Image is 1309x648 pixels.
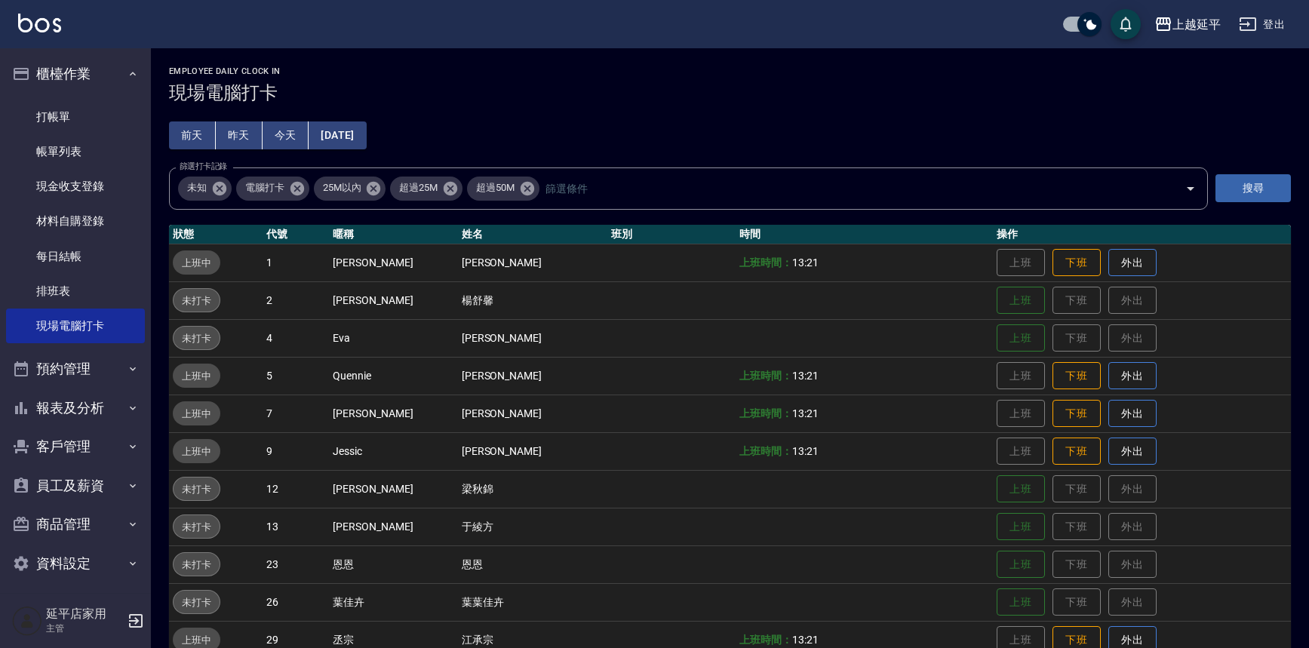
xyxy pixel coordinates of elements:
[542,175,1159,201] input: 篩選條件
[174,293,220,309] span: 未打卡
[458,357,607,395] td: [PERSON_NAME]
[174,557,220,573] span: 未打卡
[6,100,145,134] a: 打帳單
[739,370,792,382] b: 上班時間：
[6,388,145,428] button: 報表及分析
[997,551,1045,579] button: 上班
[329,470,457,508] td: [PERSON_NAME]
[1215,174,1291,202] button: 搜尋
[997,324,1045,352] button: 上班
[329,244,457,281] td: [PERSON_NAME]
[329,508,457,545] td: [PERSON_NAME]
[6,239,145,274] a: 每日結帳
[178,180,216,195] span: 未知
[1052,362,1101,390] button: 下班
[739,407,792,419] b: 上班時間：
[173,368,220,384] span: 上班中
[173,444,220,459] span: 上班中
[458,583,607,621] td: 葉葉佳卉
[1052,400,1101,428] button: 下班
[329,281,457,319] td: [PERSON_NAME]
[1172,15,1221,34] div: 上越延平
[739,256,792,269] b: 上班時間：
[329,395,457,432] td: [PERSON_NAME]
[458,244,607,281] td: [PERSON_NAME]
[169,121,216,149] button: 前天
[1233,11,1291,38] button: 登出
[739,445,792,457] b: 上班時間：
[467,180,524,195] span: 超過50M
[736,225,993,244] th: 時間
[180,161,227,172] label: 篩選打卡記錄
[458,470,607,508] td: 梁秋錦
[263,121,309,149] button: 今天
[329,545,457,583] td: 恩恩
[216,121,263,149] button: 昨天
[12,606,42,636] img: Person
[467,177,539,201] div: 超過50M
[173,406,220,422] span: 上班中
[6,427,145,466] button: 客戶管理
[329,319,457,357] td: Eva
[314,180,370,195] span: 25M以內
[1108,400,1157,428] button: 外出
[6,505,145,544] button: 商品管理
[458,508,607,545] td: 于綾方
[1178,177,1203,201] button: Open
[458,225,607,244] th: 姓名
[263,432,329,470] td: 9
[792,256,819,269] span: 13:21
[263,244,329,281] td: 1
[263,225,329,244] th: 代號
[6,54,145,94] button: 櫃檯作業
[458,281,607,319] td: 楊舒馨
[6,169,145,204] a: 現金收支登錄
[169,225,263,244] th: 狀態
[263,395,329,432] td: 7
[6,309,145,343] a: 現場電腦打卡
[1108,438,1157,465] button: 外出
[792,445,819,457] span: 13:21
[6,349,145,388] button: 預約管理
[329,225,457,244] th: 暱稱
[607,225,736,244] th: 班別
[997,513,1045,541] button: 上班
[739,634,792,646] b: 上班時間：
[174,330,220,346] span: 未打卡
[263,583,329,621] td: 26
[169,82,1291,103] h3: 現場電腦打卡
[792,407,819,419] span: 13:21
[18,14,61,32] img: Logo
[390,177,462,201] div: 超過25M
[174,481,220,497] span: 未打卡
[263,545,329,583] td: 23
[263,281,329,319] td: 2
[178,177,232,201] div: 未知
[997,287,1045,315] button: 上班
[263,357,329,395] td: 5
[458,545,607,583] td: 恩恩
[173,632,220,648] span: 上班中
[174,594,220,610] span: 未打卡
[263,470,329,508] td: 12
[6,466,145,505] button: 員工及薪資
[329,432,457,470] td: Jessic
[458,319,607,357] td: [PERSON_NAME]
[329,357,457,395] td: Quennie
[1148,9,1227,40] button: 上越延平
[458,395,607,432] td: [PERSON_NAME]
[458,432,607,470] td: [PERSON_NAME]
[329,583,457,621] td: 葉佳卉
[6,544,145,583] button: 資料設定
[1108,362,1157,390] button: 外出
[390,180,447,195] span: 超過25M
[792,370,819,382] span: 13:21
[169,66,1291,76] h2: Employee Daily Clock In
[997,588,1045,616] button: 上班
[236,177,309,201] div: 電腦打卡
[263,319,329,357] td: 4
[6,134,145,169] a: 帳單列表
[236,180,293,195] span: 電腦打卡
[1108,249,1157,277] button: 外出
[1111,9,1141,39] button: save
